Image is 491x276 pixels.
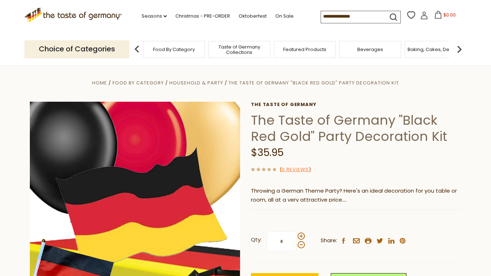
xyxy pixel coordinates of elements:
[92,79,107,86] a: Home
[283,47,326,52] a: Featured Products
[113,79,164,86] a: Food By Category
[282,166,309,174] a: 0 Reviews
[153,47,195,52] a: Food By Category
[267,231,296,251] input: Qty:
[251,235,262,244] strong: Qty:
[142,12,167,20] a: Seasons
[452,42,467,56] img: next arrow
[229,79,399,86] a: The Taste of Germany "Black Red Gold" Party Decoration Kit
[130,42,144,56] img: previous arrow
[239,12,267,20] a: Oktoberfest
[357,47,383,52] a: Beverages
[444,12,456,18] span: $0.00
[175,12,230,20] a: Christmas - PRE-ORDER
[251,112,461,144] h1: The Taste of Germany "Black Red Gold" Party Decoration Kit
[251,146,284,160] span: $35.95
[211,44,268,55] a: Taste of Germany Collections
[24,40,129,58] p: Choice of Categories
[280,166,311,173] span: ( )
[321,236,337,245] span: Share:
[169,79,223,86] a: Household & Party
[430,11,460,22] button: $0.00
[251,102,461,107] a: The Taste of Germany
[251,187,461,204] p: Throwing a German Theme Party? Here's an ideal decoration for you table or room, all at a very at...
[275,12,294,20] a: On Sale
[408,47,463,52] a: Baking, Cakes, Desserts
